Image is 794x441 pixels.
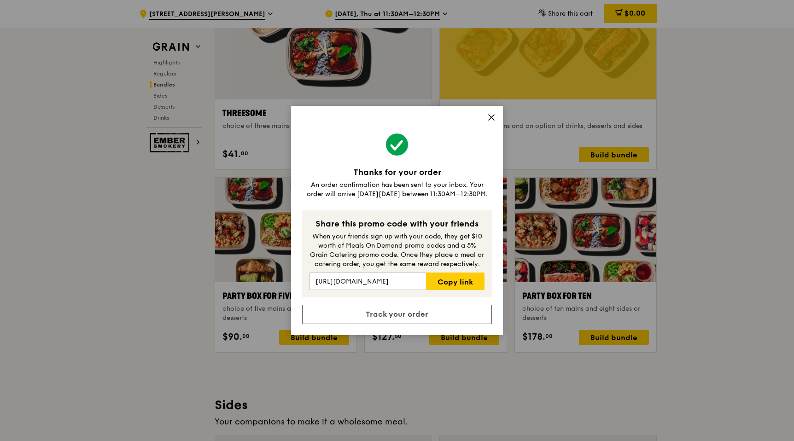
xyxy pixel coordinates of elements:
[309,232,485,269] div: When your friends sign up with your code, they get $10 worth of Meals On Demand promo codes and a...
[302,305,492,324] a: Track your order
[309,217,485,230] div: Share this promo code with your friends
[302,166,492,179] div: Thanks for your order
[302,180,492,199] div: An order confirmation has been sent to your inbox. Your order will arrive [DATE][DATE] between 11...
[426,273,485,290] a: Copy link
